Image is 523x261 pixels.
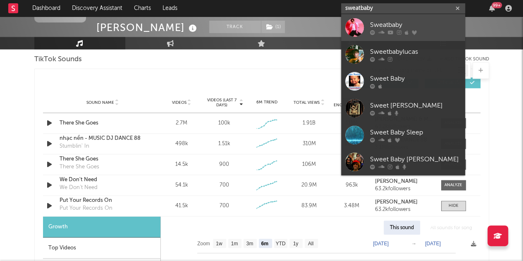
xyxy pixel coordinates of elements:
[332,202,371,210] div: 3.48M
[60,184,98,192] div: We Don’t Need
[96,21,199,34] div: [PERSON_NAME]
[375,186,432,192] div: 63.2k followers
[246,241,253,247] text: 3m
[411,240,416,246] text: →
[216,241,222,247] text: 1w
[375,199,432,205] a: [PERSON_NAME]
[492,2,502,8] div: 99 +
[231,241,238,247] text: 1m
[293,241,298,247] text: 1y
[162,119,201,127] div: 2.7M
[60,155,146,163] a: There She Goes
[60,204,112,213] div: Put Your Records On
[370,101,461,110] div: Sweet [PERSON_NAME]
[375,179,418,184] strong: [PERSON_NAME]
[425,240,441,246] text: [DATE]
[218,119,230,127] div: 100k
[247,99,286,105] div: 6M Trend
[332,181,371,189] div: 963k
[332,140,371,148] div: 12.1M
[341,14,465,41] a: Sweatbaby
[43,216,160,237] div: Growth
[219,181,229,189] div: 700
[162,181,201,189] div: 54.1k
[60,163,99,171] div: There She Goes
[384,220,420,235] div: This sound
[341,3,465,14] input: Search for artists
[332,160,371,169] div: 3.33M
[370,47,461,57] div: Sweetbabylucas
[332,119,371,127] div: 111M
[60,142,89,151] div: Stumblin' In
[375,199,418,205] strong: [PERSON_NAME]
[341,122,465,148] a: Sweet Baby Sleep
[370,20,461,30] div: Sweatbaby
[341,148,465,175] a: Sweet Baby [PERSON_NAME]
[162,202,201,210] div: 41.5k
[34,55,82,65] span: TikTok Sounds
[332,98,366,108] span: Total Engagements
[290,181,328,189] div: 20.9M
[219,160,229,169] div: 900
[290,119,328,127] div: 1.91B
[219,202,229,210] div: 700
[209,21,261,33] button: Track
[172,100,186,105] span: Videos
[197,241,210,247] text: Zoom
[290,202,328,210] div: 83.9M
[375,179,432,184] a: [PERSON_NAME]
[162,160,201,169] div: 14.5k
[60,119,146,127] a: There She Goes
[308,241,313,247] text: All
[294,100,320,105] span: Total Views
[162,140,201,148] div: 498k
[341,68,465,95] a: Sweet Baby
[261,241,268,247] text: 6m
[290,140,328,148] div: 310M
[370,127,461,137] div: Sweet Baby Sleep
[60,134,146,143] a: nhạc nền - MUSIC DJ DANCE 88
[60,196,146,205] a: Put Your Records On
[205,98,238,108] span: Videos (last 7 days)
[373,240,389,246] text: [DATE]
[60,176,146,184] a: We Don't Need
[341,41,465,68] a: Sweetbabylucas
[489,5,495,12] button: 99+
[43,237,160,259] div: Top Videos
[261,21,285,33] span: ( 1 )
[261,21,285,33] button: (1)
[341,95,465,122] a: Sweet [PERSON_NAME]
[218,140,230,148] div: 1.51k
[290,160,328,169] div: 106M
[86,100,114,105] span: Sound Name
[370,74,461,84] div: Sweet Baby
[370,154,461,164] div: Sweet Baby [PERSON_NAME]
[424,220,478,235] div: All sounds for song
[375,207,432,213] div: 63.2k followers
[275,241,285,247] text: YTD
